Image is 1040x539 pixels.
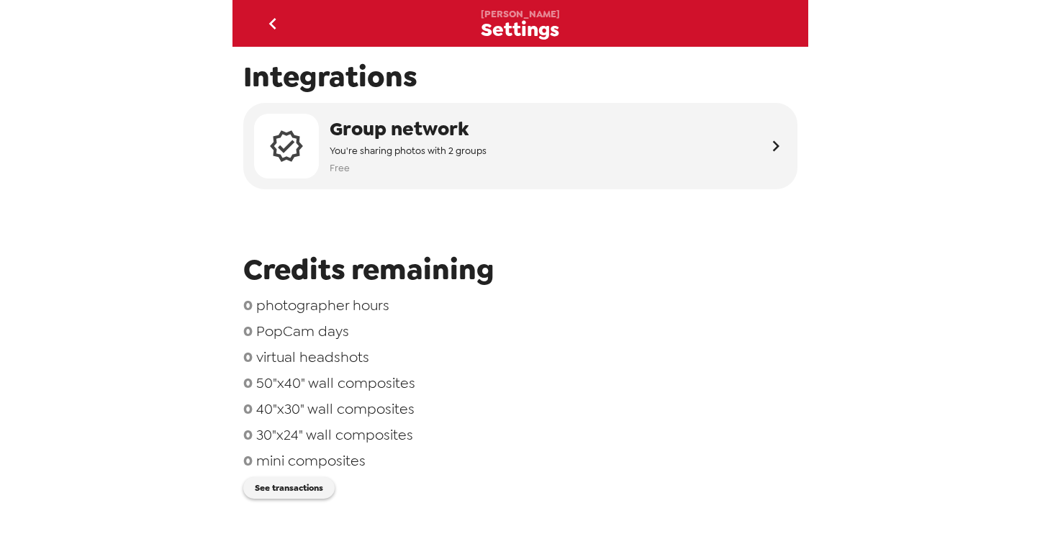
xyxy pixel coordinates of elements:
[243,348,253,366] span: 0
[330,116,487,142] span: Group network
[243,103,797,189] button: Group networkYou're sharing photos with 2 groupsFree
[256,296,389,314] span: photographer hours
[256,451,366,470] span: mini composites
[243,451,253,470] span: 0
[256,425,413,444] span: 30"x24" wall composites
[243,58,797,96] span: Integrations
[330,142,487,159] span: You're sharing photos with 2 groups
[243,322,253,340] span: 0
[481,20,559,40] span: Settings
[256,322,349,340] span: PopCam days
[256,399,415,418] span: 40"x30" wall composites
[243,373,253,392] span: 0
[243,399,253,418] span: 0
[330,160,487,176] span: Free
[243,425,253,444] span: 0
[481,8,560,20] span: [PERSON_NAME]
[256,373,415,392] span: 50"x40" wall composites
[243,250,797,289] span: Credits remaining
[256,348,369,366] span: virtual headshots
[243,296,253,314] span: 0
[243,477,335,499] button: See transactions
